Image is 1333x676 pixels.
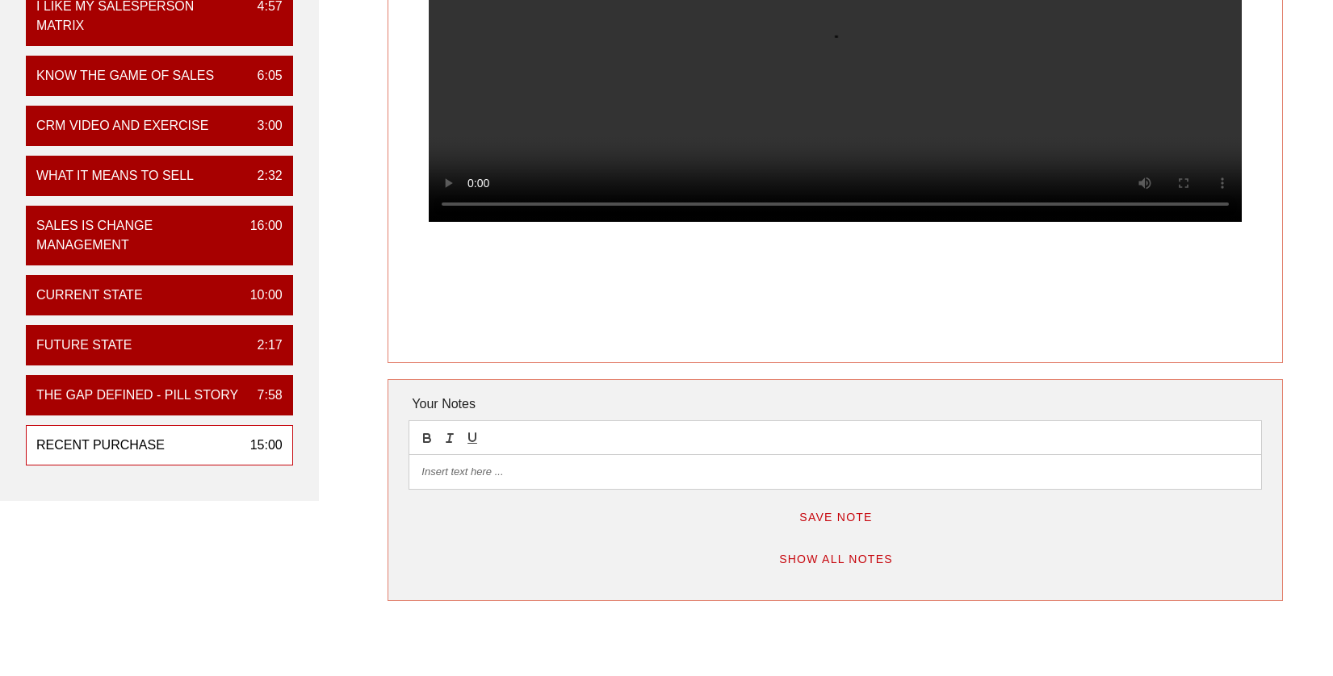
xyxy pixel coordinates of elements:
[36,216,237,255] div: Sales is Change Management
[237,286,283,305] div: 10:00
[409,388,1262,420] div: Your Notes
[799,511,873,524] span: Save Note
[237,436,283,455] div: 15:00
[245,116,283,136] div: 3:00
[245,386,283,405] div: 7:58
[237,216,283,255] div: 16:00
[36,286,143,305] div: Current State
[36,166,194,186] div: What it means to sell
[786,503,886,532] button: Save Note
[36,436,165,455] div: Recent Purchase
[765,545,906,574] button: Show All Notes
[36,336,132,355] div: Future State
[245,336,283,355] div: 2:17
[36,386,238,405] div: The Gap Defined - Pill Story
[245,166,283,186] div: 2:32
[36,116,208,136] div: CRM VIDEO and EXERCISE
[36,66,214,86] div: Know the Game of Sales
[778,553,893,565] span: Show All Notes
[245,66,283,86] div: 6:05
